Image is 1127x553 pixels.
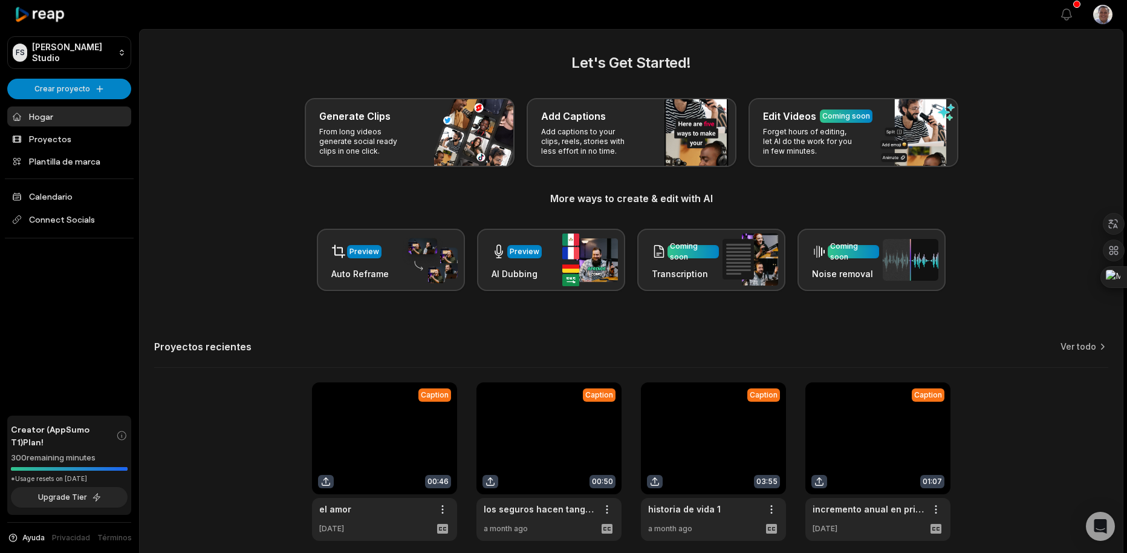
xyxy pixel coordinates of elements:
div: Open Intercom Messenger [1086,512,1115,541]
div: Preview [349,246,379,257]
h2: Proyectos recientes [154,341,252,353]
button: Ayuda [7,532,45,543]
div: 300 remaining minutes [11,452,128,464]
button: Upgrade Tier [11,487,128,508]
img: transcription.png [723,234,778,286]
h3: Transcription [652,267,719,280]
a: los seguros hacen tangible el amor #contigoSyF vertical [484,503,595,515]
a: Calendario [7,186,131,206]
img: ai_dubbing.png [562,234,618,286]
h3: More ways to create & edit with AI [154,191,1108,206]
div: Coming soon [670,241,716,263]
div: Coming soon [822,111,870,122]
span: Ayuda [22,532,45,543]
a: el amor [319,503,351,515]
a: Privacidad [52,532,90,543]
a: incremento anual en prima de gastos medicos [813,503,924,515]
h3: Noise removal [812,267,879,280]
a: Ver todo [1060,341,1096,353]
div: Preview [510,246,539,257]
h3: Generate Clips [319,109,391,123]
img: auto_reframe.png [402,237,458,284]
h3: Edit Videos [763,109,816,123]
h3: Add Captions [541,109,606,123]
span: Creator (AppSumo T1) Plan! [11,423,116,448]
p: [PERSON_NAME] Studio [32,42,113,64]
a: Términos [97,532,132,543]
div: *Usage resets on [DATE] [11,474,128,483]
p: Forget hours of editing, let AI do the work for you in few minutes. [763,127,857,156]
a: Hogar [7,106,131,126]
h2: Let's Get Started! [154,52,1108,74]
div: FS [13,44,27,62]
a: Plantilla de marca [7,151,131,171]
button: Crear proyecto [7,79,131,99]
span: Connect Socials [7,209,131,231]
p: Add captions to your clips, reels, stories with less effort in no time. [541,127,635,156]
a: historia de vida 1 [648,503,721,515]
a: Proyectos [7,129,131,149]
div: Coming soon [830,241,877,263]
h3: AI Dubbing [492,267,542,280]
img: noise_removal.png [883,239,938,281]
h3: Auto Reframe [331,267,389,280]
p: From long videos generate social ready clips in one click. [319,127,413,156]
